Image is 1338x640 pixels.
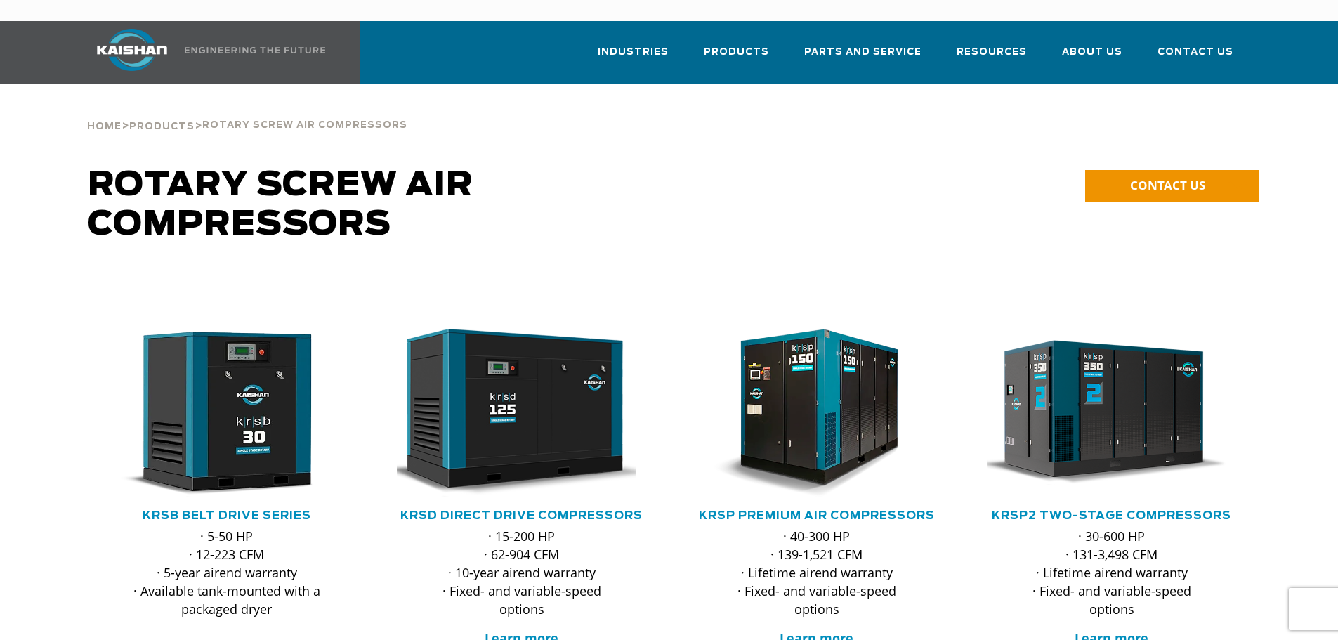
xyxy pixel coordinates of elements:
span: Industries [598,44,669,60]
a: KRSP2 Two-Stage Compressors [992,510,1231,521]
a: Products [704,34,769,81]
p: · 40-300 HP · 139-1,521 CFM · Lifetime airend warranty · Fixed- and variable-speed options [720,527,914,618]
span: Products [704,44,769,60]
a: About Us [1062,34,1122,81]
span: Home [87,122,122,131]
div: krsp350 [987,329,1237,497]
p: · 30-600 HP · 131-3,498 CFM · Lifetime airend warranty · Fixed- and variable-speed options [1015,527,1209,618]
img: krsd125 [386,329,636,497]
span: About Us [1062,44,1122,60]
img: krsb30 [91,329,341,497]
img: krsp150 [681,329,931,497]
span: CONTACT US [1130,177,1205,193]
span: Contact Us [1157,44,1233,60]
span: Resources [957,44,1027,60]
span: Parts and Service [804,44,921,60]
div: krsd125 [397,329,647,497]
a: Products [129,119,195,132]
a: Industries [598,34,669,81]
a: Parts and Service [804,34,921,81]
div: > > [87,84,407,138]
img: Engineering the future [185,47,325,53]
a: CONTACT US [1085,170,1259,202]
a: Contact Us [1157,34,1233,81]
a: KRSP Premium Air Compressors [699,510,935,521]
span: Rotary Screw Air Compressors [88,169,473,242]
span: Rotary Screw Air Compressors [202,121,407,130]
img: kaishan logo [79,29,185,71]
a: KRSB Belt Drive Series [143,510,311,521]
a: Kaishan USA [79,21,328,84]
a: KRSD Direct Drive Compressors [400,510,643,521]
span: Products [129,122,195,131]
img: krsp350 [976,329,1226,497]
div: krsb30 [102,329,352,497]
div: krsp150 [692,329,942,497]
a: Home [87,119,122,132]
p: · 15-200 HP · 62-904 CFM · 10-year airend warranty · Fixed- and variable-speed options [425,527,619,618]
a: Resources [957,34,1027,81]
